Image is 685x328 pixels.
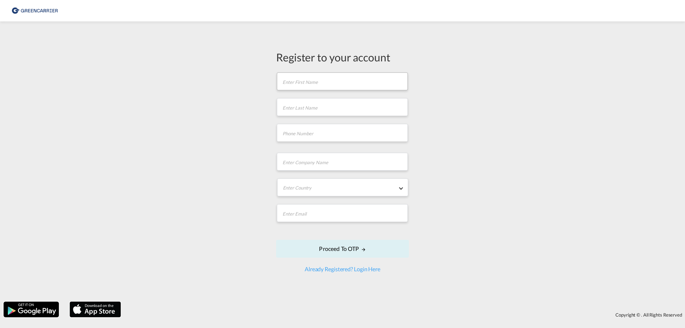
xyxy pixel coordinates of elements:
button: Proceed to OTPicon-arrow-right [276,240,409,258]
input: Enter Email [277,204,408,222]
a: Already Registered? Login Here [305,266,380,272]
img: apple.png [69,301,122,318]
input: Phone Number [277,124,408,142]
md-icon: icon-arrow-right [361,247,366,252]
img: 8cf206808afe11efa76fcd1e3d746489.png [11,3,59,19]
div: Register to your account [276,50,409,65]
input: Enter Company Name [277,153,408,171]
div: Copyright © . All Rights Reserved [125,309,685,321]
input: Enter First Name [277,72,408,90]
input: Enter Last Name [277,98,408,116]
md-select: Enter Country [277,178,408,196]
img: google.png [3,301,60,318]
